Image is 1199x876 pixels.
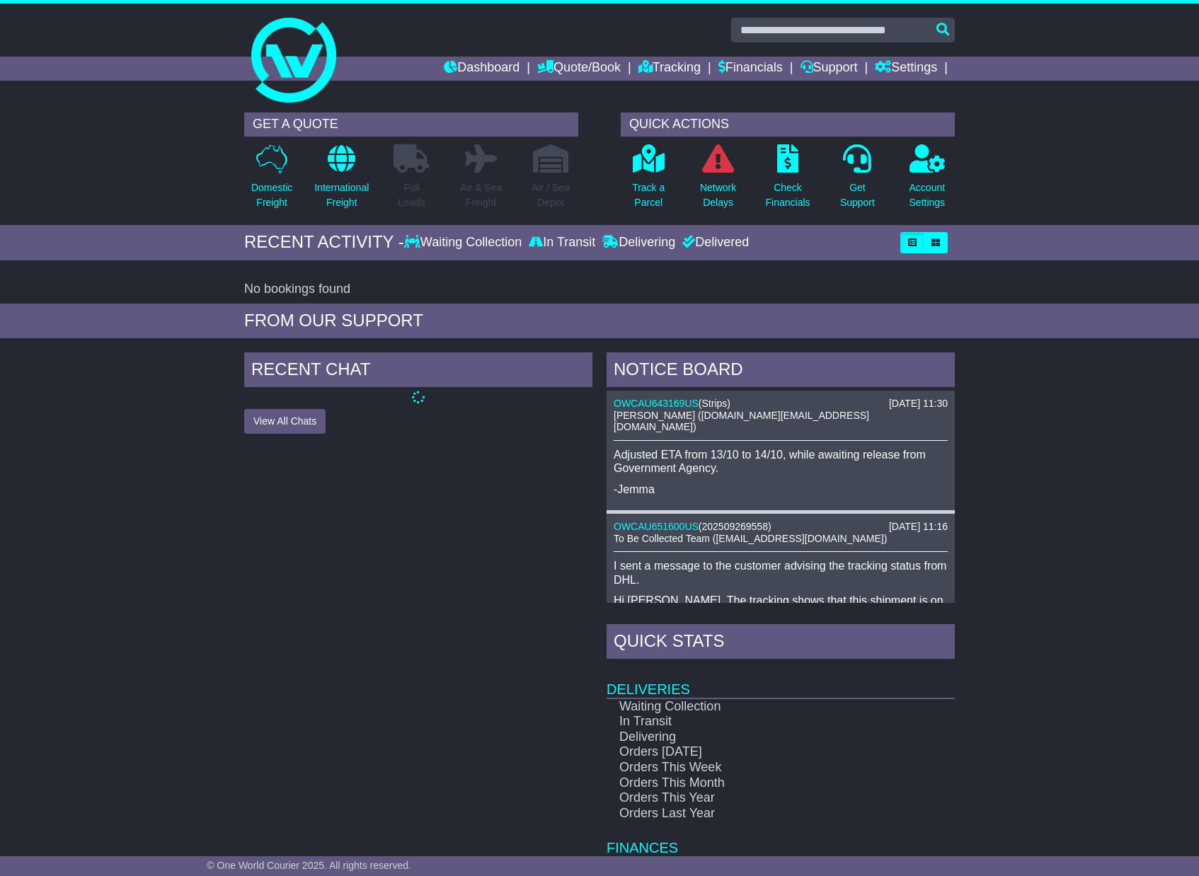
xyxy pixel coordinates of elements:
[607,730,905,745] td: Delivering
[207,860,411,871] span: © One World Courier 2025. All rights reserved.
[532,180,570,210] p: Air / Sea Depot
[700,180,736,210] p: Network Delays
[607,821,955,857] td: Finances
[607,624,955,662] div: Quick Stats
[537,57,621,81] a: Quote/Book
[840,180,875,210] p: Get Support
[718,57,783,81] a: Financials
[607,790,905,806] td: Orders This Year
[251,180,292,210] p: Domestic Freight
[632,180,665,210] p: Track a Parcel
[607,698,905,715] td: Waiting Collection
[875,57,937,81] a: Settings
[614,448,948,475] p: Adjusted ETA from 13/10 to 14/10, while awaiting release from Government Agency.
[889,398,948,410] div: [DATE] 11:30
[702,398,728,409] span: Strips
[909,144,946,218] a: AccountSettings
[765,144,811,218] a: CheckFinancials
[244,282,955,297] div: No bookings found
[314,144,369,218] a: InternationalFreight
[394,180,429,210] p: Full Loads
[614,533,887,544] span: To Be Collected Team ([EMAIL_ADDRESS][DOMAIN_NAME])
[444,57,520,81] a: Dashboard
[314,180,369,210] p: International Freight
[801,57,858,81] a: Support
[599,235,679,250] div: Delivering
[251,144,293,218] a: DomesticFreight
[614,594,948,662] p: Hi [PERSON_NAME], The tracking shows that this shipment is on hold, awaiting payment of shipment-...
[244,232,404,253] div: RECENT ACTIVITY -
[607,714,905,730] td: In Transit
[638,57,701,81] a: Tracking
[607,776,905,791] td: Orders This Month
[607,662,955,698] td: Deliveries
[244,352,592,391] div: RECENT CHAT
[910,180,946,210] p: Account Settings
[889,521,948,533] div: [DATE] 11:16
[607,744,905,760] td: Orders [DATE]
[614,410,869,433] span: [PERSON_NAME] ([DOMAIN_NAME][EMAIL_ADDRESS][DOMAIN_NAME])
[244,113,578,137] div: GET A QUOTE
[614,559,948,586] p: I sent a message to the customer advising the tracking status from DHL.
[614,398,948,410] div: ( )
[631,144,665,218] a: Track aParcel
[839,144,876,218] a: GetSupport
[607,352,955,391] div: NOTICE BOARD
[244,409,326,434] button: View All Chats
[621,113,955,137] div: QUICK ACTIONS
[460,180,502,210] p: Air & Sea Freight
[607,806,905,822] td: Orders Last Year
[244,311,955,331] div: FROM OUR SUPPORT
[607,760,905,776] td: Orders This Week
[525,235,599,250] div: In Transit
[614,398,699,409] a: OWCAU643169US
[614,521,948,533] div: ( )
[679,235,749,250] div: Delivered
[699,144,737,218] a: NetworkDelays
[702,521,768,532] span: 202509269558
[404,235,525,250] div: Waiting Collection
[766,180,810,210] p: Check Financials
[614,483,948,496] p: -Jemma
[614,521,699,532] a: OWCAU651600US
